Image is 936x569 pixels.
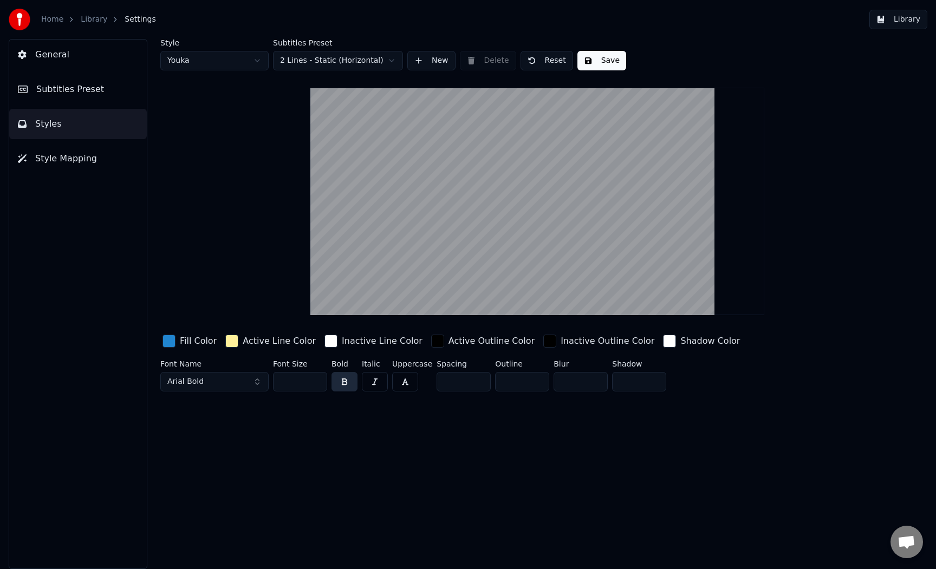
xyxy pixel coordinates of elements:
span: General [35,48,69,61]
img: youka [9,9,30,30]
div: Inactive Outline Color [561,335,654,348]
button: Reset [521,51,573,70]
span: Settings [125,14,155,25]
span: Subtitles Preset [36,83,104,96]
button: Active Line Color [223,332,318,350]
div: Shadow Color [680,335,740,348]
button: Style Mapping [9,143,147,174]
div: Active Line Color [243,335,316,348]
button: Save [577,51,626,70]
button: New [407,51,456,70]
label: Bold [331,360,357,368]
a: Library [81,14,107,25]
div: Fill Color [180,335,217,348]
label: Outline [495,360,549,368]
label: Font Name [160,360,269,368]
label: Style [160,39,269,47]
span: Arial Bold [167,376,204,387]
label: Italic [362,360,388,368]
div: Open chat [890,526,923,558]
button: Active Outline Color [429,332,537,350]
button: Library [869,10,927,29]
label: Uppercase [392,360,432,368]
button: Fill Color [160,332,219,350]
button: Shadow Color [661,332,742,350]
label: Shadow [612,360,666,368]
label: Subtitles Preset [273,39,403,47]
nav: breadcrumb [41,14,156,25]
button: Styles [9,109,147,139]
label: Blur [554,360,608,368]
button: Inactive Line Color [322,332,425,350]
div: Active Outline Color [448,335,535,348]
div: Inactive Line Color [342,335,422,348]
span: Style Mapping [35,152,97,165]
button: Subtitles Preset [9,74,147,104]
label: Font Size [273,360,327,368]
button: General [9,40,147,70]
label: Spacing [437,360,491,368]
button: Inactive Outline Color [541,332,656,350]
span: Styles [35,117,62,130]
a: Home [41,14,63,25]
